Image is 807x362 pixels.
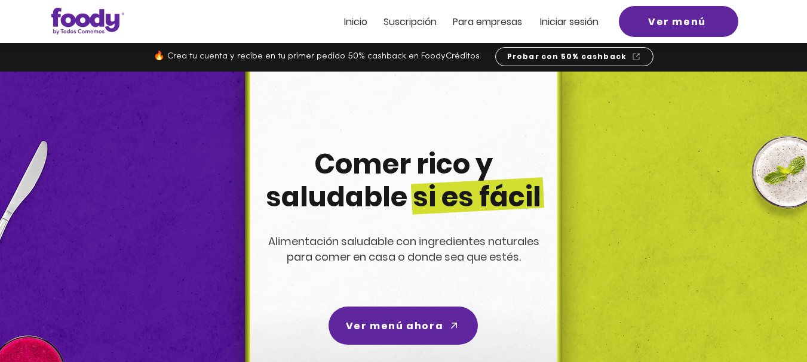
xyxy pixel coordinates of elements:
[346,318,443,333] span: Ver menú ahora
[464,15,522,29] span: ra empresas
[154,52,480,61] span: 🔥 Crea tu cuenta y recibe en tu primer pedido 50% cashback en FoodyCréditos
[495,47,653,66] a: Probar con 50% cashback
[51,8,124,35] img: Logo_Foody V2.0.0 (3).png
[507,51,627,62] span: Probar con 50% cashback
[329,307,478,345] a: Ver menú ahora
[344,17,367,27] a: Inicio
[648,14,706,29] span: Ver menú
[383,15,437,29] span: Suscripción
[268,234,539,264] span: Alimentación saludable con ingredientes naturales para comer en casa o donde sea que estés.
[453,15,464,29] span: Pa
[383,17,437,27] a: Suscripción
[266,145,541,216] span: Comer rico y saludable si es fácil
[619,6,738,37] a: Ver menú
[344,15,367,29] span: Inicio
[540,17,599,27] a: Iniciar sesión
[540,15,599,29] span: Iniciar sesión
[738,293,795,350] iframe: Messagebird Livechat Widget
[453,17,522,27] a: Para empresas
